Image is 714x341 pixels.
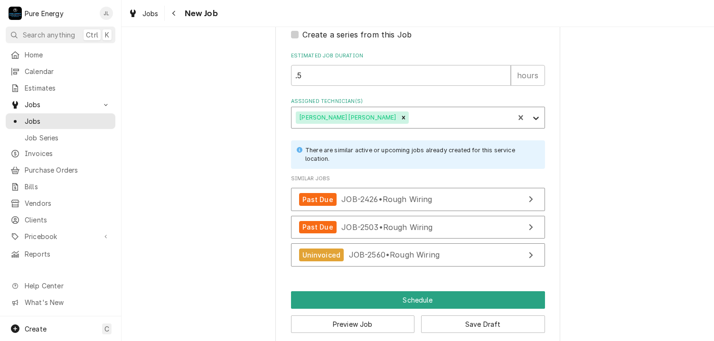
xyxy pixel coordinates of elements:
[341,194,432,204] span: JOB-2426 • Rough Wiring
[23,30,75,40] span: Search anything
[6,212,115,228] a: Clients
[142,9,159,18] span: Jobs
[25,297,110,307] span: What's New
[291,175,545,271] div: Similar Jobs
[25,249,111,259] span: Reports
[291,98,545,105] label: Assigned Technician(s)
[291,52,545,86] div: Estimated Job Duration
[6,47,115,63] a: Home
[6,278,115,294] a: Go to Help Center
[100,7,113,20] div: JL
[6,64,115,79] a: Calendar
[104,324,109,334] span: C
[25,215,111,225] span: Clients
[291,291,545,333] div: Button Group
[6,27,115,43] button: Search anythingCtrlK
[9,7,22,20] div: Pure Energy's Avatar
[291,291,545,309] div: Button Group Row
[25,83,111,93] span: Estimates
[25,116,111,126] span: Jobs
[6,179,115,194] a: Bills
[6,130,115,146] a: Job Series
[341,222,432,231] span: JOB-2503 • Rough Wiring
[6,295,115,310] a: Go to What's New
[6,229,115,244] a: Go to Pricebook
[167,6,182,21] button: Navigate back
[105,30,109,40] span: K
[124,6,162,21] a: Jobs
[291,52,545,60] label: Estimated Job Duration
[299,249,344,261] div: Uninvoiced
[421,315,545,333] button: Save Draft
[25,231,96,241] span: Pricebook
[349,250,440,259] span: JOB-2560 • Rough Wiring
[398,111,409,124] div: Remove Albert Hernandez Soto
[25,9,64,18] div: Pure Energy
[25,133,111,143] span: Job Series
[291,216,545,239] a: View Job
[25,50,111,60] span: Home
[291,175,545,183] span: Similar Jobs
[6,146,115,161] a: Invoices
[6,80,115,96] a: Estimates
[25,198,111,208] span: Vendors
[6,113,115,129] a: Jobs
[291,243,545,267] a: View Job
[302,29,412,40] label: Create a series from this Job
[6,246,115,262] a: Reports
[25,148,111,158] span: Invoices
[291,291,545,309] button: Schedule
[25,182,111,192] span: Bills
[6,162,115,178] a: Purchase Orders
[291,315,415,333] button: Preview Job
[86,30,98,40] span: Ctrl
[6,97,115,112] a: Go to Jobs
[100,7,113,20] div: James Linnenkamp's Avatar
[25,281,110,291] span: Help Center
[182,7,218,20] span: New Job
[9,7,22,20] div: P
[25,325,47,333] span: Create
[305,146,535,164] div: There are similar active or upcoming jobs already created for this service location.
[299,193,337,206] div: Past Due
[291,188,545,211] a: View Job
[6,195,115,211] a: Vendors
[25,66,111,76] span: Calendar
[296,111,398,124] div: [PERSON_NAME] [PERSON_NAME]
[25,165,111,175] span: Purchase Orders
[25,100,96,110] span: Jobs
[299,221,337,234] div: Past Due
[291,98,545,129] div: Assigned Technician(s)
[291,309,545,333] div: Button Group Row
[511,65,545,86] div: hours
